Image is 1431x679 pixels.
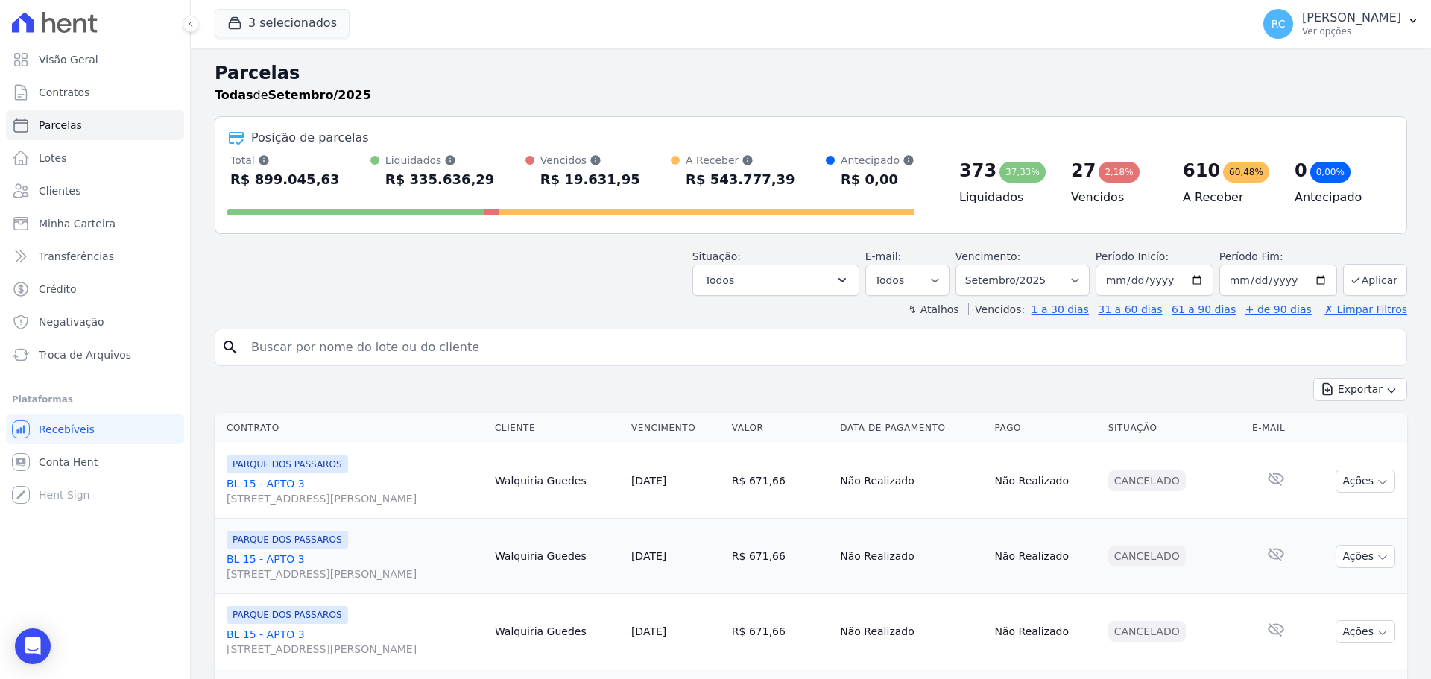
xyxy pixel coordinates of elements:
[1272,19,1286,29] span: RC
[834,413,988,443] th: Data de Pagamento
[1310,162,1351,183] div: 0,00%
[215,86,371,104] p: de
[6,176,184,206] a: Clientes
[1032,303,1089,315] a: 1 a 30 dias
[6,110,184,140] a: Parcelas
[1099,162,1139,183] div: 2,18%
[1098,303,1162,315] a: 31 a 60 dias
[686,153,795,168] div: A Receber
[6,414,184,444] a: Recebíveis
[6,45,184,75] a: Visão Geral
[39,52,98,67] span: Visão Geral
[726,594,834,669] td: R$ 671,66
[1336,470,1395,493] button: Ações
[215,60,1407,86] h2: Parcelas
[834,519,988,594] td: Não Realizado
[988,594,1102,669] td: Não Realizado
[631,475,666,487] a: [DATE]
[1313,378,1407,401] button: Exportar
[1219,249,1337,265] label: Período Fim:
[959,159,996,183] div: 373
[988,443,1102,519] td: Não Realizado
[227,531,348,549] span: PARQUE DOS PASSAROS
[705,271,734,289] span: Todos
[242,332,1400,362] input: Buscar por nome do lote ou do cliente
[6,78,184,107] a: Contratos
[988,519,1102,594] td: Não Realizado
[1343,264,1407,296] button: Aplicar
[686,168,795,192] div: R$ 543.777,39
[39,249,114,264] span: Transferências
[1071,189,1159,206] h4: Vencidos
[227,566,483,581] span: [STREET_ADDRESS][PERSON_NAME]
[726,413,834,443] th: Valor
[1318,303,1407,315] a: ✗ Limpar Filtros
[227,606,348,624] span: PARQUE DOS PASSAROS
[15,628,51,664] div: Open Intercom Messenger
[39,282,77,297] span: Crédito
[1071,159,1096,183] div: 27
[726,519,834,594] td: R$ 671,66
[39,347,131,362] span: Troca de Arquivos
[39,455,98,470] span: Conta Hent
[227,552,483,581] a: BL 15 - APTO 3[STREET_ADDRESS][PERSON_NAME]
[631,625,666,637] a: [DATE]
[6,307,184,337] a: Negativação
[251,129,369,147] div: Posição de parcelas
[968,303,1025,315] label: Vencidos:
[12,391,178,408] div: Plataformas
[1245,303,1312,315] a: + de 90 dias
[6,274,184,304] a: Crédito
[1108,621,1186,642] div: Cancelado
[385,153,495,168] div: Liquidados
[1302,10,1401,25] p: [PERSON_NAME]
[1223,162,1269,183] div: 60,48%
[489,519,625,594] td: Walquiria Guedes
[1295,189,1383,206] h4: Antecipado
[726,443,834,519] td: R$ 671,66
[39,151,67,165] span: Lotes
[227,476,483,506] a: BL 15 - APTO 3[STREET_ADDRESS][PERSON_NAME]
[227,455,348,473] span: PARQUE DOS PASSAROS
[1246,413,1305,443] th: E-mail
[230,168,340,192] div: R$ 899.045,63
[215,413,489,443] th: Contrato
[39,216,116,231] span: Minha Carteira
[215,9,350,37] button: 3 selecionados
[489,443,625,519] td: Walquiria Guedes
[39,118,82,133] span: Parcelas
[625,413,726,443] th: Vencimento
[955,250,1020,262] label: Vencimento:
[39,85,89,100] span: Contratos
[841,153,914,168] div: Antecipado
[908,303,958,315] label: ↯ Atalhos
[39,315,104,329] span: Negativação
[834,443,988,519] td: Não Realizado
[959,189,1047,206] h4: Liquidados
[540,153,640,168] div: Vencidos
[489,594,625,669] td: Walquiria Guedes
[1102,413,1246,443] th: Situação
[834,594,988,669] td: Não Realizado
[1183,189,1271,206] h4: A Receber
[1302,25,1401,37] p: Ver opções
[6,241,184,271] a: Transferências
[6,143,184,173] a: Lotes
[1172,303,1236,315] a: 61 a 90 dias
[841,168,914,192] div: R$ 0,00
[1108,470,1186,491] div: Cancelado
[227,627,483,657] a: BL 15 - APTO 3[STREET_ADDRESS][PERSON_NAME]
[227,491,483,506] span: [STREET_ADDRESS][PERSON_NAME]
[1183,159,1220,183] div: 610
[692,265,859,296] button: Todos
[540,168,640,192] div: R$ 19.631,95
[227,642,483,657] span: [STREET_ADDRESS][PERSON_NAME]
[6,209,184,239] a: Minha Carteira
[215,88,253,102] strong: Todas
[39,422,95,437] span: Recebíveis
[39,183,80,198] span: Clientes
[1096,250,1169,262] label: Período Inicío:
[385,168,495,192] div: R$ 335.636,29
[1336,545,1395,568] button: Ações
[1108,546,1186,566] div: Cancelado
